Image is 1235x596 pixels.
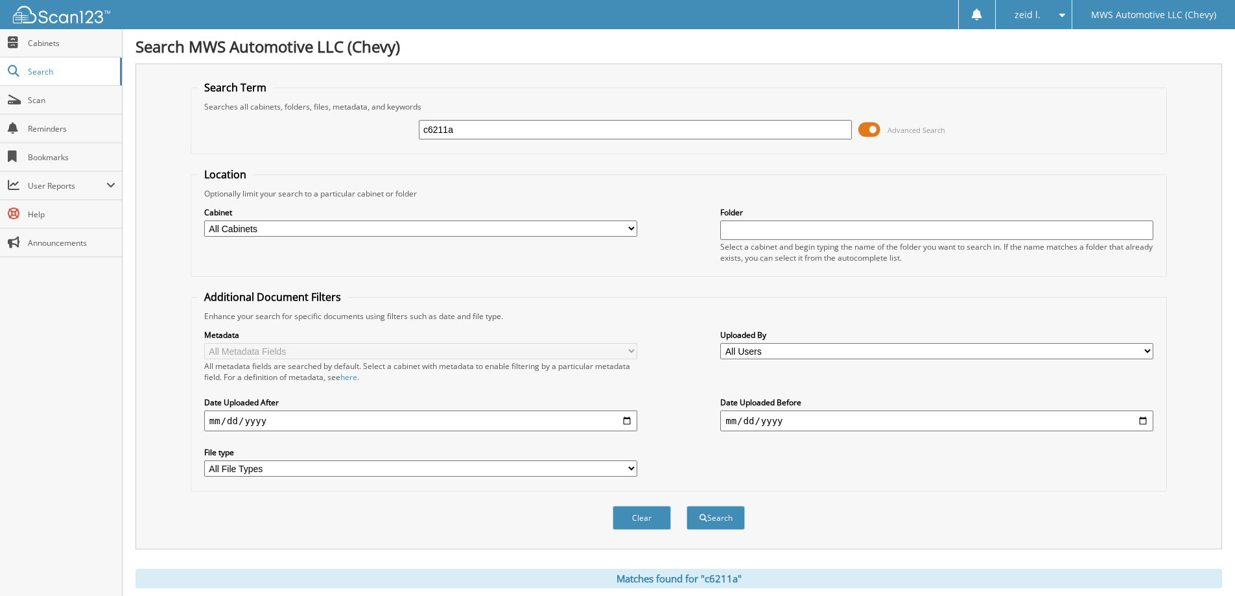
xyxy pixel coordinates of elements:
[340,372,357,383] a: here
[198,80,273,95] legend: Search Term
[1091,11,1216,19] span: MWS Automotive LLC (Chevy)
[204,329,637,340] label: Metadata
[888,125,945,135] span: Advanced Search
[687,506,745,530] button: Search
[13,6,110,23] img: scan123-logo-white.svg
[28,95,115,106] span: Scan
[198,101,1160,112] div: Searches all cabinets, folders, files, metadata, and keywords
[720,397,1153,408] label: Date Uploaded Before
[613,506,671,530] button: Clear
[204,207,637,218] label: Cabinet
[198,311,1160,322] div: Enhance your search for specific documents using filters such as date and file type.
[135,569,1222,588] div: Matches found for "c6211a"
[28,209,115,220] span: Help
[28,38,115,49] span: Cabinets
[204,397,637,408] label: Date Uploaded After
[198,188,1160,199] div: Optionally limit your search to a particular cabinet or folder
[720,241,1153,263] div: Select a cabinet and begin typing the name of the folder you want to search in. If the name match...
[204,411,637,431] input: start
[204,361,637,383] div: All metadata fields are searched by default. Select a cabinet with metadata to enable filtering b...
[28,152,115,163] span: Bookmarks
[204,447,637,458] label: File type
[720,411,1153,431] input: end
[1015,11,1041,19] span: zeid l.
[28,180,106,191] span: User Reports
[720,207,1153,218] label: Folder
[135,36,1222,57] h1: Search MWS Automotive LLC (Chevy)
[28,123,115,134] span: Reminders
[198,167,253,182] legend: Location
[28,237,115,248] span: Announcements
[720,329,1153,340] label: Uploaded By
[198,290,347,304] legend: Additional Document Filters
[28,66,113,77] span: Search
